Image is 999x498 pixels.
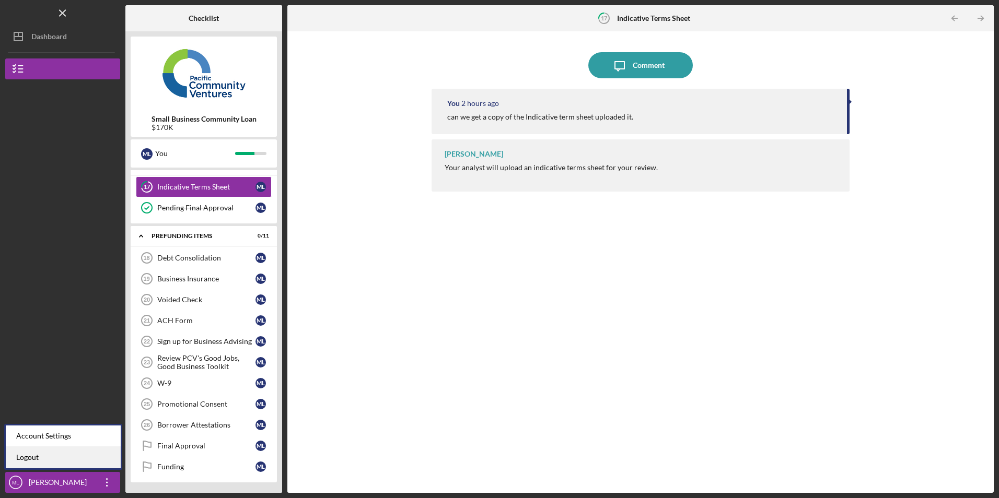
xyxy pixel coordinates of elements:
div: M L [255,357,266,367]
b: Small Business Community Loan [152,115,257,123]
button: Dashboard [5,26,120,47]
div: Voided Check [157,295,255,304]
div: M L [255,315,266,326]
tspan: 23 [144,359,150,365]
div: Funding [157,463,255,471]
a: 24W-9ML [136,373,272,394]
button: Comment [588,52,693,78]
a: 21ACH FormML [136,310,272,331]
tspan: 21 [144,317,150,324]
a: FundingML [136,456,272,477]
div: $170K [152,123,257,132]
a: 23Review PCV's Good Jobs, Good Business ToolkitML [136,352,272,373]
a: 17Indicative Terms SheetML [136,176,272,197]
div: M L [255,441,266,451]
div: Comment [633,52,665,78]
div: M L [255,336,266,347]
div: 0 / 11 [250,233,269,239]
div: M L [255,182,266,192]
div: You [155,145,235,162]
time: 2025-09-15 22:33 [461,99,499,108]
div: Review PCV's Good Jobs, Good Business Toolkit [157,354,255,371]
div: Borrower Attestations [157,421,255,429]
div: M L [255,461,266,472]
div: Indicative Terms Sheet [157,183,255,191]
text: ML [12,480,19,485]
tspan: 24 [144,380,150,386]
div: M L [141,148,153,160]
div: Final Approval [157,442,255,450]
div: Business Insurance [157,275,255,283]
div: Pending Final Approval [157,204,255,212]
tspan: 17 [601,15,608,21]
a: 26Borrower AttestationsML [136,414,272,435]
b: Checklist [189,14,219,22]
div: W-9 [157,379,255,387]
div: ACH Form [157,316,255,325]
button: ML[PERSON_NAME] [5,472,120,493]
tspan: 18 [143,255,149,261]
div: M L [255,253,266,263]
a: 22Sign up for Business AdvisingML [136,331,272,352]
div: [PERSON_NAME] [26,472,94,495]
div: Account Settings [6,425,121,447]
div: Sign up for Business Advising [157,337,255,346]
tspan: 22 [144,338,150,345]
a: 20Voided CheckML [136,289,272,310]
img: Product logo [131,42,277,104]
a: Final ApprovalML [136,435,272,456]
div: M L [255,420,266,430]
a: Pending Final ApprovalML [136,197,272,218]
div: M L [255,274,266,284]
tspan: 17 [144,184,150,191]
div: Debt Consolidation [157,254,255,262]
tspan: 26 [144,422,150,428]
tspan: 25 [144,401,150,407]
div: can we get a copy of the Indicative term sheet uploaded it. [447,113,633,121]
tspan: 19 [143,276,149,282]
div: Your analyst will upload an indicative terms sheet for your review. [445,163,658,172]
div: Prefunding Items [152,233,243,239]
b: Indicative Terms Sheet [617,14,690,22]
tspan: 20 [144,297,150,303]
div: M L [255,294,266,305]
div: Promotional Consent [157,400,255,408]
a: 19Business InsuranceML [136,268,272,289]
div: Dashboard [31,26,67,50]
a: 25Promotional ConsentML [136,394,272,414]
div: M L [255,203,266,213]
div: M L [255,399,266,409]
a: Logout [6,447,121,468]
div: [PERSON_NAME] [445,150,503,158]
div: M L [255,378,266,388]
div: You [447,99,460,108]
a: 18Debt ConsolidationML [136,247,272,268]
